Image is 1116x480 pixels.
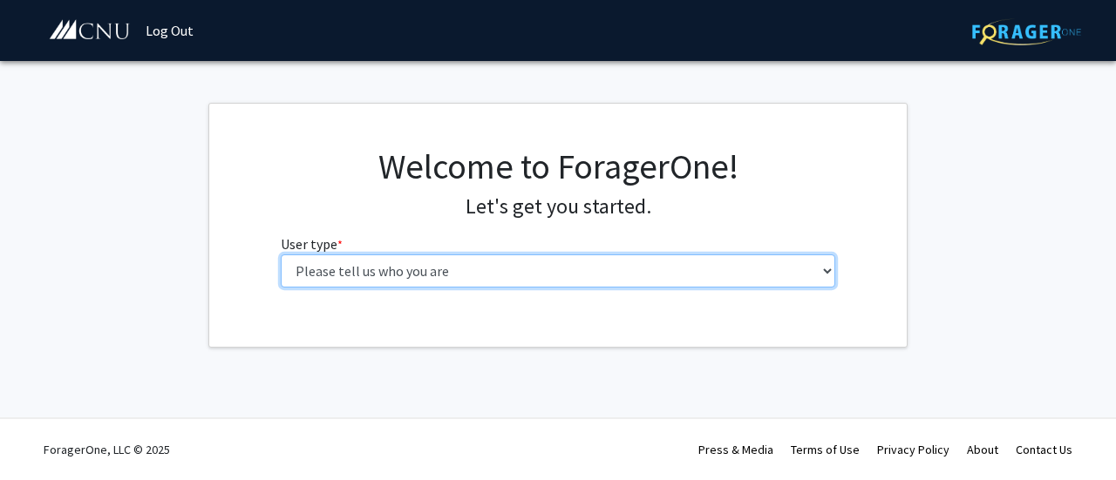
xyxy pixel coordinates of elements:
[13,402,74,467] iframe: Chat
[698,442,773,457] a: Press & Media
[281,194,836,220] h4: Let's get you started.
[44,419,170,480] div: ForagerOne, LLC © 2025
[281,145,836,187] h1: Welcome to ForagerOne!
[967,442,998,457] a: About
[877,442,949,457] a: Privacy Policy
[972,18,1081,45] img: ForagerOne Logo
[281,233,343,254] label: User type
[791,442,860,457] a: Terms of Use
[48,19,131,41] img: Christopher Newport University Logo
[1016,442,1072,457] a: Contact Us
